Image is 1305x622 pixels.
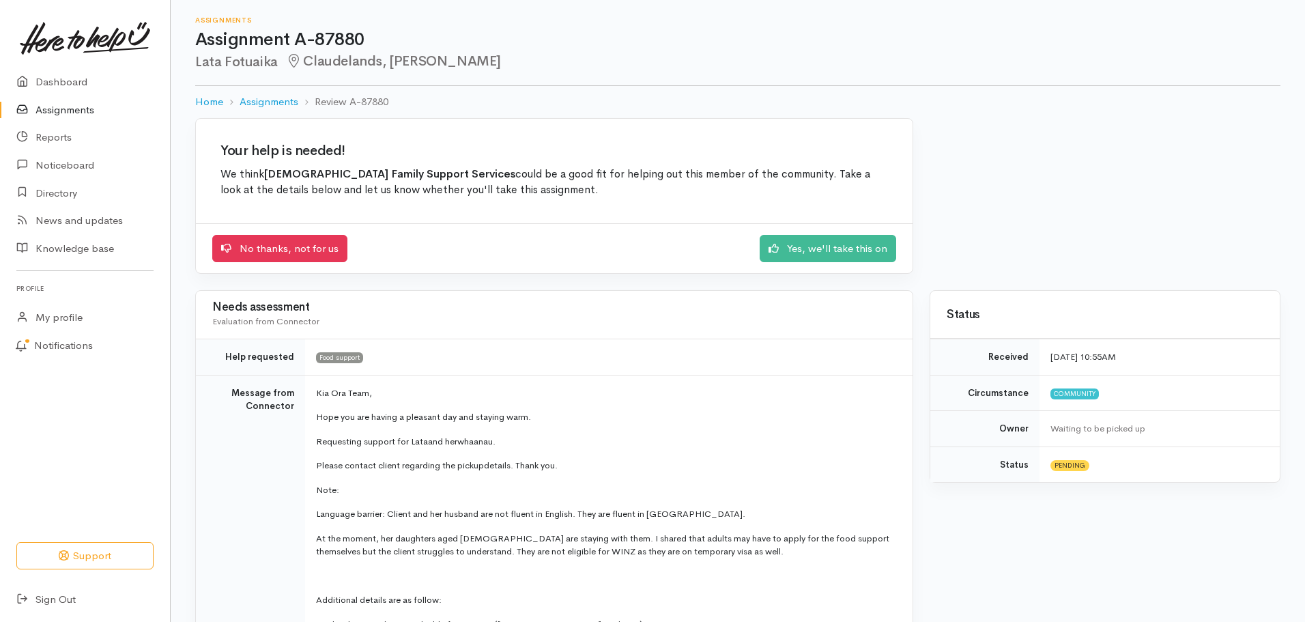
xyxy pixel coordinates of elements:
div: Waiting to be picked up [1050,422,1263,436]
td: Help requested [196,339,305,376]
span: . [493,436,496,447]
h2: Your help is needed! [220,143,888,158]
span: Pending [1050,460,1089,471]
p: At the moment, her daughters aged [DEMOGRAPHIC_DATA] are staying with them. I shared that adults ... [316,532,896,559]
h1: Assignment A-87880 [195,30,1280,50]
li: Review A-87880 [298,94,388,110]
span: Note: [316,484,339,496]
a: Home [195,94,223,110]
span: Please contact client regarding the pickup [316,460,484,471]
td: Circumstance [930,375,1039,411]
span: Kia Ora Team, [316,387,372,399]
nav: breadcrumb [195,86,1280,118]
span: Requesting support for Lata [316,436,428,447]
a: Yes, we'll take this on [760,235,896,263]
a: No thanks, not for us [212,235,347,263]
td: Received [930,339,1039,376]
h3: Status [947,309,1263,322]
b: [DEMOGRAPHIC_DATA] Family Support Services [264,167,515,181]
p: We think could be a good fit for helping out this member of the community. Take a look at the det... [220,167,888,199]
span: Food support [316,352,363,363]
span: Additional details are as follow: [316,594,442,606]
span: Hope you are having a pleasant day and staying warm. [316,411,531,423]
button: Support [16,542,154,570]
a: Assignments [240,94,298,110]
h6: Assignments [195,16,1280,24]
span: nau [478,436,493,447]
span: and her [428,436,457,447]
td: Owner [930,411,1039,447]
span: Claudelands, [PERSON_NAME] [286,53,501,70]
td: Status [930,447,1039,482]
span: Evaluation from Connector [212,315,319,327]
h3: Needs assessment [212,301,896,314]
span: details. Thank you. [484,460,558,471]
span: Language barrier: Client and her husband are not fluent in English. They are fluent in [GEOGRAPHI... [316,508,745,520]
span: whaa [457,436,478,447]
time: [DATE] 10:55AM [1050,351,1116,363]
span: Community [1050,388,1099,399]
h2: Lata Fotuaika [195,54,1280,70]
h6: Profile [16,279,154,298]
